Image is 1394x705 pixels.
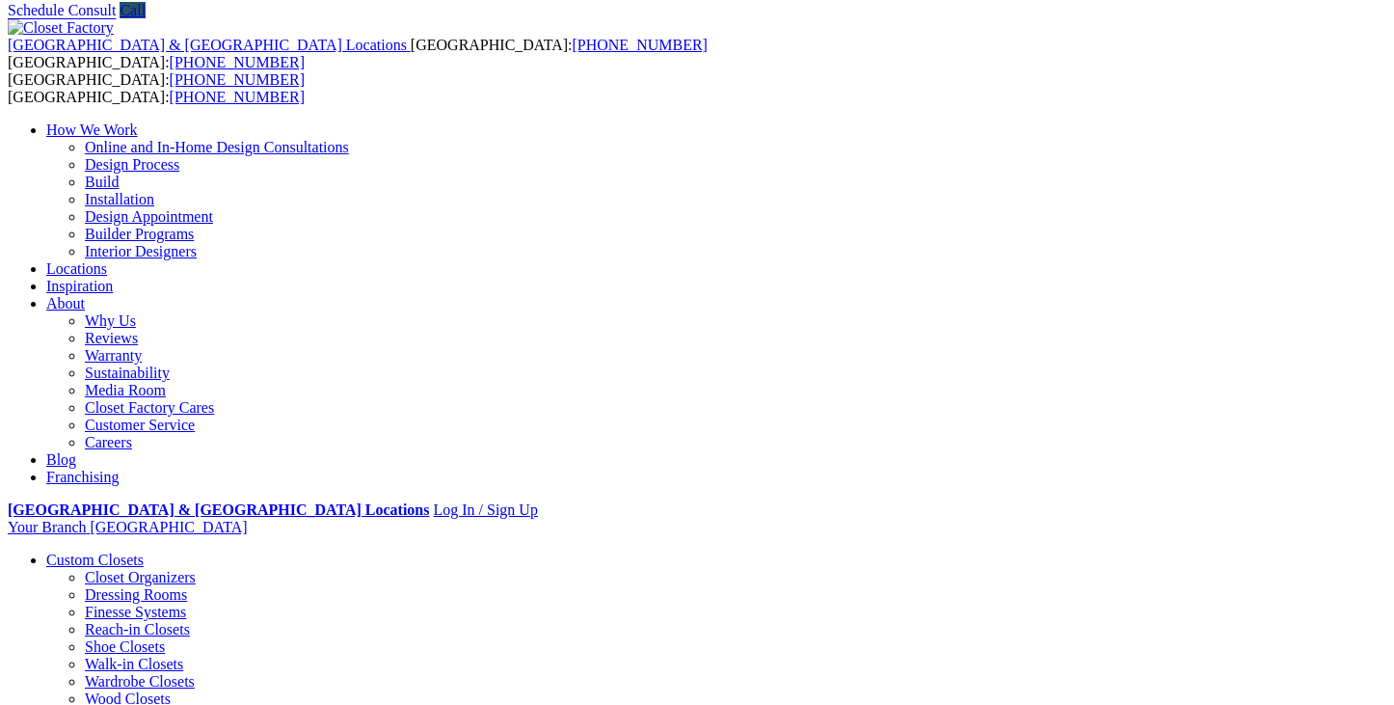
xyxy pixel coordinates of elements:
a: Call [120,2,146,18]
a: Careers [85,434,132,450]
span: [GEOGRAPHIC_DATA]: [GEOGRAPHIC_DATA]: [8,37,708,70]
a: Finesse Systems [85,604,186,620]
a: [PHONE_NUMBER] [170,54,305,70]
img: Closet Factory [8,19,114,37]
a: [PHONE_NUMBER] [170,71,305,88]
a: Schedule Consult [8,2,116,18]
a: [PHONE_NUMBER] [170,89,305,105]
a: Warranty [85,347,142,364]
a: Blog [46,451,76,468]
a: Custom Closets [46,552,144,568]
a: Franchising [46,469,120,485]
a: How We Work [46,122,138,138]
a: [GEOGRAPHIC_DATA] & [GEOGRAPHIC_DATA] Locations [8,37,411,53]
a: Online and In-Home Design Consultations [85,139,349,155]
a: Builder Programs [85,226,194,242]
a: Design Process [85,156,179,173]
a: Build [85,174,120,190]
a: About [46,295,85,312]
span: [GEOGRAPHIC_DATA] [90,519,247,535]
a: Walk-in Closets [85,656,183,672]
a: Wardrobe Closets [85,673,195,690]
a: Dressing Rooms [85,586,187,603]
a: Customer Service [85,417,195,433]
a: Inspiration [46,278,113,294]
span: Your Branch [8,519,86,535]
a: Closet Organizers [85,569,196,585]
a: Your Branch [GEOGRAPHIC_DATA] [8,519,248,535]
a: Shoe Closets [85,638,165,655]
span: [GEOGRAPHIC_DATA] & [GEOGRAPHIC_DATA] Locations [8,37,407,53]
a: Reach-in Closets [85,621,190,637]
a: [PHONE_NUMBER] [572,37,707,53]
a: Installation [85,191,154,207]
a: Interior Designers [85,243,197,259]
a: Closet Factory Cares [85,399,214,416]
a: Reviews [85,330,138,346]
span: [GEOGRAPHIC_DATA]: [GEOGRAPHIC_DATA]: [8,71,305,105]
a: Sustainability [85,365,170,381]
a: [GEOGRAPHIC_DATA] & [GEOGRAPHIC_DATA] Locations [8,502,429,518]
a: Locations [46,260,107,277]
a: Media Room [85,382,166,398]
a: Design Appointment [85,208,213,225]
a: Why Us [85,312,136,329]
a: Log In / Sign Up [433,502,537,518]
